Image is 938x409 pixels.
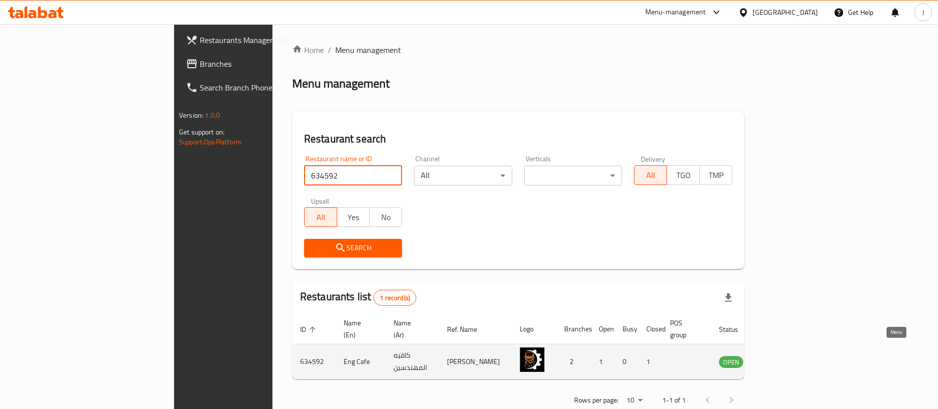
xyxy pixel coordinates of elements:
[716,286,740,310] div: Export file
[671,168,696,182] span: TGO
[374,210,399,225] span: No
[520,347,544,372] img: Eng Cafe
[337,207,370,227] button: Yes
[311,197,329,204] label: Upsell
[641,155,666,162] label: Delivery
[662,394,686,407] p: 1-1 of 1
[512,314,556,344] th: Logo
[304,166,402,185] input: Search for restaurant name or ID..
[645,6,706,18] div: Menu-management
[179,109,203,122] span: Version:
[591,314,615,344] th: Open
[292,44,744,56] nav: breadcrumb
[615,344,638,379] td: 0
[634,165,667,185] button: All
[667,165,700,185] button: TGO
[292,76,390,91] h2: Menu management
[719,357,743,368] span: OPEN
[574,394,619,407] p: Rows per page:
[670,317,699,341] span: POS group
[704,168,728,182] span: TMP
[638,314,662,344] th: Closed
[336,344,386,379] td: Eng Cafe
[200,58,323,70] span: Branches
[922,7,924,18] span: J
[335,44,401,56] span: Menu management
[447,323,490,335] span: Ref. Name
[304,132,732,146] h2: Restaurant search
[312,242,395,254] span: Search
[178,76,331,99] a: Search Branch Phone
[638,168,663,182] span: All
[292,314,797,379] table: enhanced table
[556,314,591,344] th: Branches
[699,165,732,185] button: TMP
[439,344,512,379] td: [PERSON_NAME]
[344,317,374,341] span: Name (En)
[414,166,512,185] div: All
[300,289,416,306] h2: Restaurants list
[394,317,427,341] span: Name (Ar)
[200,82,323,93] span: Search Branch Phone
[373,290,416,306] div: Total records count
[615,314,638,344] th: Busy
[178,52,331,76] a: Branches
[369,207,402,227] button: No
[304,239,402,257] button: Search
[623,393,646,408] div: Rows per page:
[300,323,319,335] span: ID
[179,126,224,138] span: Get support on:
[179,136,242,148] a: Support.OpsPlatform
[386,344,439,379] td: كافيه المهندسين
[591,344,615,379] td: 1
[524,166,623,185] div: ​
[556,344,591,379] td: 2
[304,207,337,227] button: All
[719,323,751,335] span: Status
[205,109,220,122] span: 1.0.0
[341,210,366,225] span: Yes
[178,28,331,52] a: Restaurants Management
[753,7,818,18] div: [GEOGRAPHIC_DATA]
[374,293,416,303] span: 1 record(s)
[638,344,662,379] td: 1
[200,34,323,46] span: Restaurants Management
[309,210,333,225] span: All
